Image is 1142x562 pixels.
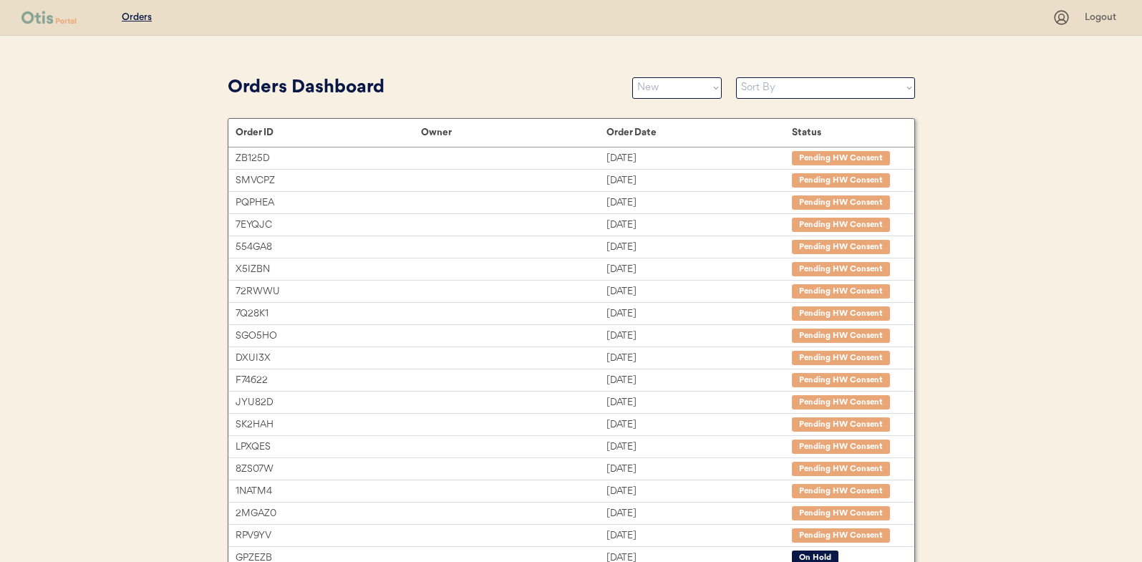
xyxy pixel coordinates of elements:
[236,372,421,389] div: F74622
[236,350,421,367] div: DXUI3X
[236,217,421,233] div: 7EYQJC
[606,261,792,278] div: [DATE]
[606,127,792,138] div: Order Date
[606,394,792,411] div: [DATE]
[236,328,421,344] div: SGO5HO
[236,173,421,189] div: SMVCPZ
[421,127,606,138] div: Owner
[236,394,421,411] div: JYU82D
[122,12,152,22] u: Orders
[236,439,421,455] div: LPXQES
[236,306,421,322] div: 7Q28K1
[236,528,421,544] div: RPV9YV
[606,195,792,211] div: [DATE]
[606,483,792,500] div: [DATE]
[606,461,792,478] div: [DATE]
[792,127,899,138] div: Status
[228,74,618,102] div: Orders Dashboard
[236,150,421,167] div: ZB125D
[606,372,792,389] div: [DATE]
[236,261,421,278] div: X5IZBN
[606,350,792,367] div: [DATE]
[236,284,421,300] div: 72RWWU
[606,239,792,256] div: [DATE]
[236,461,421,478] div: 8ZS07W
[606,306,792,322] div: [DATE]
[606,217,792,233] div: [DATE]
[236,127,421,138] div: Order ID
[606,528,792,544] div: [DATE]
[606,328,792,344] div: [DATE]
[236,417,421,433] div: SK2HAH
[606,150,792,167] div: [DATE]
[606,173,792,189] div: [DATE]
[1085,11,1121,25] div: Logout
[606,417,792,433] div: [DATE]
[236,505,421,522] div: 2MGAZ0
[236,239,421,256] div: 554GA8
[606,505,792,522] div: [DATE]
[606,439,792,455] div: [DATE]
[236,195,421,211] div: PQPHEA
[236,483,421,500] div: 1NATM4
[606,284,792,300] div: [DATE]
